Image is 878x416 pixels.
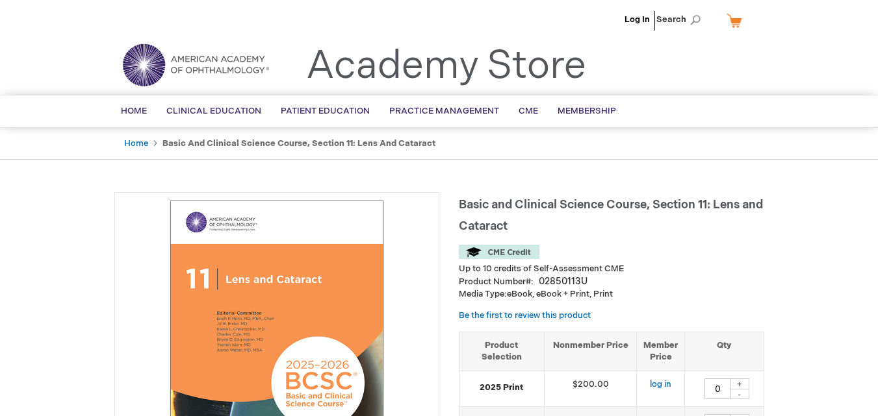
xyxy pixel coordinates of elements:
td: $200.00 [544,371,637,406]
span: Clinical Education [166,106,261,116]
th: Qty [685,332,764,371]
img: CME Credit [459,245,539,259]
span: Patient Education [281,106,370,116]
a: Home [124,138,148,149]
span: CME [519,106,538,116]
span: Home [121,106,147,116]
span: Basic and Clinical Science Course, Section 11: Lens and Cataract [459,198,763,233]
div: + [730,378,749,389]
th: Member Price [637,332,685,371]
strong: Basic and Clinical Science Course, Section 11: Lens and Cataract [162,138,435,149]
strong: Media Type: [459,289,507,299]
div: - [730,389,749,399]
th: Product Selection [459,332,545,371]
a: log in [650,379,671,389]
a: Be the first to review this product [459,310,591,321]
a: Academy Store [306,43,586,90]
a: Log In [625,14,650,25]
p: eBook, eBook + Print, Print [459,288,764,300]
div: 02850113U [539,275,587,288]
input: Qty [704,378,730,399]
strong: Product Number [459,276,534,287]
span: Practice Management [389,106,499,116]
li: Up to 10 credits of Self-Assessment CME [459,263,764,275]
span: Search [656,6,706,32]
span: Membership [558,106,616,116]
th: Nonmember Price [544,332,637,371]
strong: 2025 Print [466,382,537,394]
